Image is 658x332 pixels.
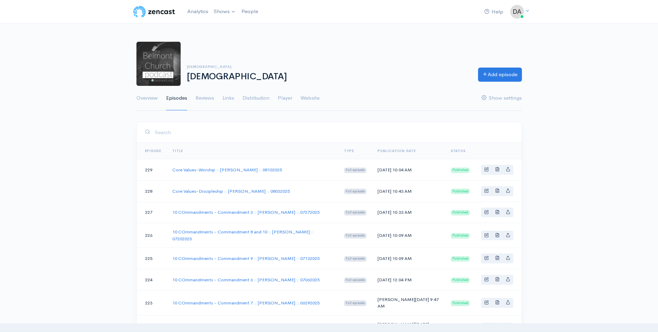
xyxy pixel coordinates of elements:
td: [PERSON_NAME][DATE] 9:47 AM [372,290,445,315]
a: Player [278,86,292,111]
h1: [DEMOGRAPHIC_DATA] [187,72,470,82]
a: 10 COmmandments - Commandment 9 :: [PERSON_NAME] :: 07132025 [172,255,320,261]
span: Published [451,233,470,239]
div: Basic example [481,275,513,285]
td: [DATE] 10:09 AM [372,223,445,248]
h6: [DEMOGRAPHIC_DATA] [187,65,470,69]
div: Basic example [481,231,513,241]
div: Basic example [481,208,513,218]
div: Basic example [481,165,513,175]
td: 228 [137,180,167,202]
a: Shows [211,4,239,19]
span: Published [451,210,470,215]
td: [DATE] 10:09 AM [372,248,445,269]
div: Basic example [481,253,513,263]
a: Publication date [378,149,416,153]
td: 226 [137,223,167,248]
span: Full episode [344,278,366,283]
a: Show settings [481,86,522,111]
td: 225 [137,248,167,269]
span: Full episode [344,256,366,262]
a: Core Values-Discipleship :: [PERSON_NAME] :: 08032025 [172,188,290,194]
span: Published [451,189,470,194]
td: 223 [137,290,167,315]
a: Episodes [166,86,187,111]
td: [DATE] 10:04 AM [372,159,445,181]
a: Distribution [242,86,269,111]
div: Basic example [481,298,513,308]
a: Reviews [196,86,214,111]
a: 10 COmmandments - Commandment 6 :: [PERSON_NAME] :: 07062025 [172,277,320,283]
a: Type [344,149,354,153]
a: 10 COmmandments - Commandment 8 and 10 :: [PERSON_NAME] :: 07202025 [172,229,314,242]
a: Website [301,86,320,111]
td: 227 [137,202,167,223]
a: Title [172,149,183,153]
a: Core Values-Worship :: [PERSON_NAME] :: 08102025 [172,167,282,173]
span: Full episode [344,189,366,194]
a: Add episode [478,68,522,82]
a: Help [481,4,506,19]
a: Analytics [184,4,211,19]
span: Published [451,168,470,173]
a: People [239,4,261,19]
td: 229 [137,159,167,181]
span: Full episode [344,168,366,173]
td: [DATE] 10:43 AM [372,180,445,202]
input: Search [154,125,513,139]
img: ... [510,5,524,19]
div: Basic example [481,186,513,196]
a: Overview [136,86,158,111]
span: Full episode [344,210,366,215]
span: Full episode [344,300,366,306]
td: [DATE] 12:04 PM [372,269,445,291]
span: Full episode [344,233,366,239]
td: 224 [137,269,167,291]
span: Status [451,149,466,153]
td: [DATE] 10:33 AM [372,202,445,223]
img: ZenCast Logo [132,5,176,19]
span: Published [451,256,470,262]
a: 10 COmmandments - Commandment 3 :: [PERSON_NAME] :: 07272025 [172,209,320,215]
a: Links [222,86,234,111]
span: Published [451,278,470,283]
a: Episode [145,149,162,153]
a: 10 COmmandments - Commandment 7 :: [PERSON_NAME] :: 06292025 [172,300,320,306]
span: Published [451,300,470,306]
